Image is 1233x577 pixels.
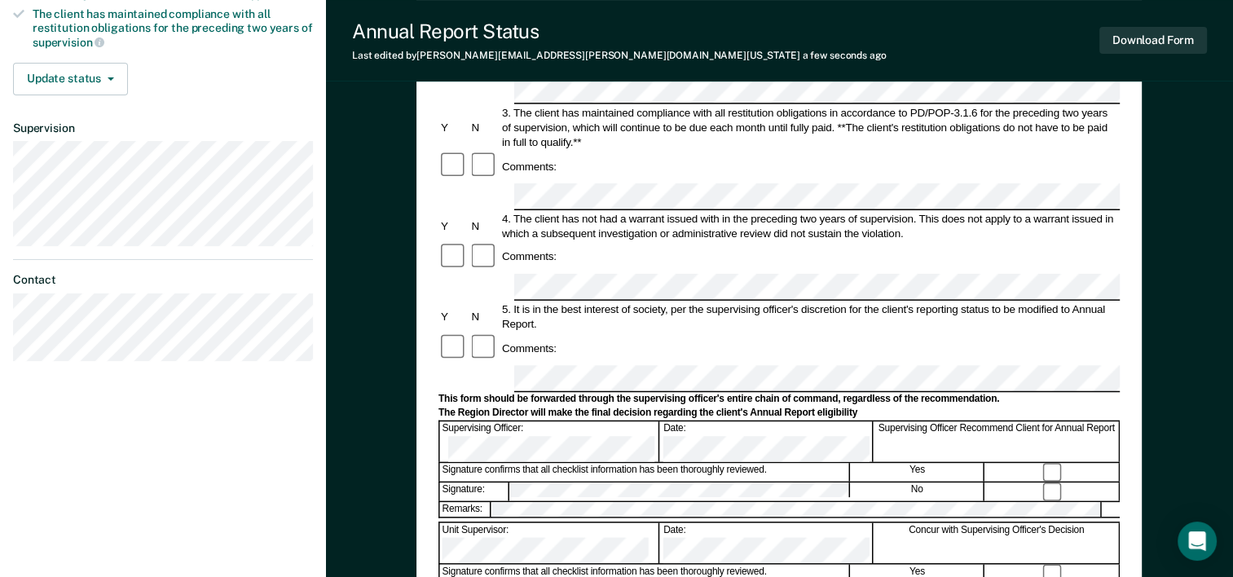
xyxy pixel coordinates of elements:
span: supervision [33,36,104,49]
span: a few seconds ago [803,50,887,61]
div: This form should be forwarded through the supervising officer's entire chain of command, regardle... [438,393,1120,406]
div: Unit Supervisor: [440,523,660,563]
div: Yes [851,464,984,482]
div: 3. The client has maintained compliance with all restitution obligations in accordance to PD/POP-... [500,105,1120,149]
div: N [469,310,500,324]
div: Supervising Officer Recommend Client for Annual Report [874,422,1120,462]
button: Download Form [1099,27,1207,54]
div: Y [438,310,469,324]
div: Concur with Supervising Officer's Decision [874,523,1120,563]
div: The client has maintained compliance with all restitution obligations for the preceding two years of [33,7,313,49]
div: Open Intercom Messenger [1178,522,1217,561]
div: Annual Report Status [352,20,887,43]
div: Last edited by [PERSON_NAME][EMAIL_ADDRESS][PERSON_NAME][DOMAIN_NAME][US_STATE] [352,50,887,61]
div: Date: [661,523,873,563]
div: The Region Director will make the final decision regarding the client's Annual Report eligibility [438,407,1120,420]
div: Comments: [500,249,559,264]
div: N [469,218,500,233]
dt: Contact [13,273,313,287]
div: Y [438,120,469,134]
div: Remarks: [440,502,492,517]
div: Signature: [440,482,509,500]
div: Comments: [500,341,559,355]
div: Y [438,218,469,233]
button: Update status [13,63,128,95]
div: N [469,120,500,134]
div: No [851,482,984,500]
div: Comments: [500,159,559,174]
div: 4. The client has not had a warrant issued with in the preceding two years of supervision. This d... [500,211,1120,240]
div: Supervising Officer: [440,422,660,462]
div: Date: [661,422,873,462]
div: Signature confirms that all checklist information has been thoroughly reviewed. [440,464,850,482]
dt: Supervision [13,121,313,135]
div: 5. It is in the best interest of society, per the supervising officer's discretion for the client... [500,302,1120,332]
